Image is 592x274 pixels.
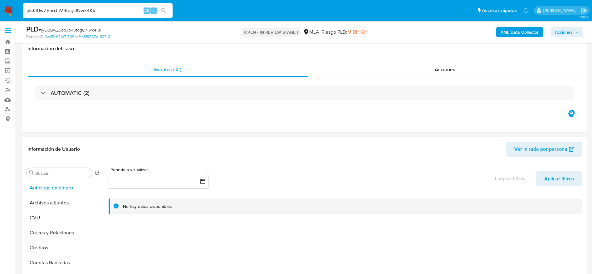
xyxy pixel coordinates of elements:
button: Archivos adjuntos [24,195,102,210]
span: Riesgo PLD: [321,29,368,36]
span: Accesos rápidos [482,7,517,14]
button: Créditos [24,240,102,255]
button: CVU [24,210,102,225]
h3: AUTOMATIC (2) [51,90,90,96]
input: Buscar usuario o caso... [23,7,173,15]
a: 2ccf5cb71471399cafcb8f8267a11f07 [45,34,110,40]
div: AUTOMATIC (2) [35,86,575,100]
button: Cruces y Relaciones [24,225,102,240]
span: MIDHIGH [347,28,368,36]
button: Anticipos de dinero [24,180,102,195]
h1: Información de Usuario [27,146,80,152]
span: Acciones [555,27,573,37]
a: Notificaciones [523,8,528,13]
input: Buscar [35,170,90,176]
button: Buscar [29,170,34,175]
b: Person ID [26,34,43,40]
span: # jyQ3BwZ6ooJbV9togONwk4Kk [39,27,101,33]
b: AML Data Collector [501,27,539,37]
span: Acciones [435,66,455,73]
span: Ver mirada por persona [514,142,567,157]
div: MLA [303,29,319,36]
span: Alt [144,7,149,13]
button: Ver mirada por persona [506,142,582,157]
a: Salir [581,7,587,14]
span: s [153,7,154,13]
button: Cuentas Bancarias [24,255,102,270]
h1: Información del caso [27,46,582,52]
p: elaine.mcfarlane@mercadolibre.com [543,7,579,13]
button: Acciones [550,27,583,37]
button: AML Data Collector [496,27,543,37]
button: Volver al orden por defecto [95,170,100,177]
button: search-icon [157,6,170,15]
span: Eventos ( 2 ) [154,66,181,73]
b: PLD [26,24,39,34]
p: OPEN - IN REVIEW STAGE I [242,28,301,37]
